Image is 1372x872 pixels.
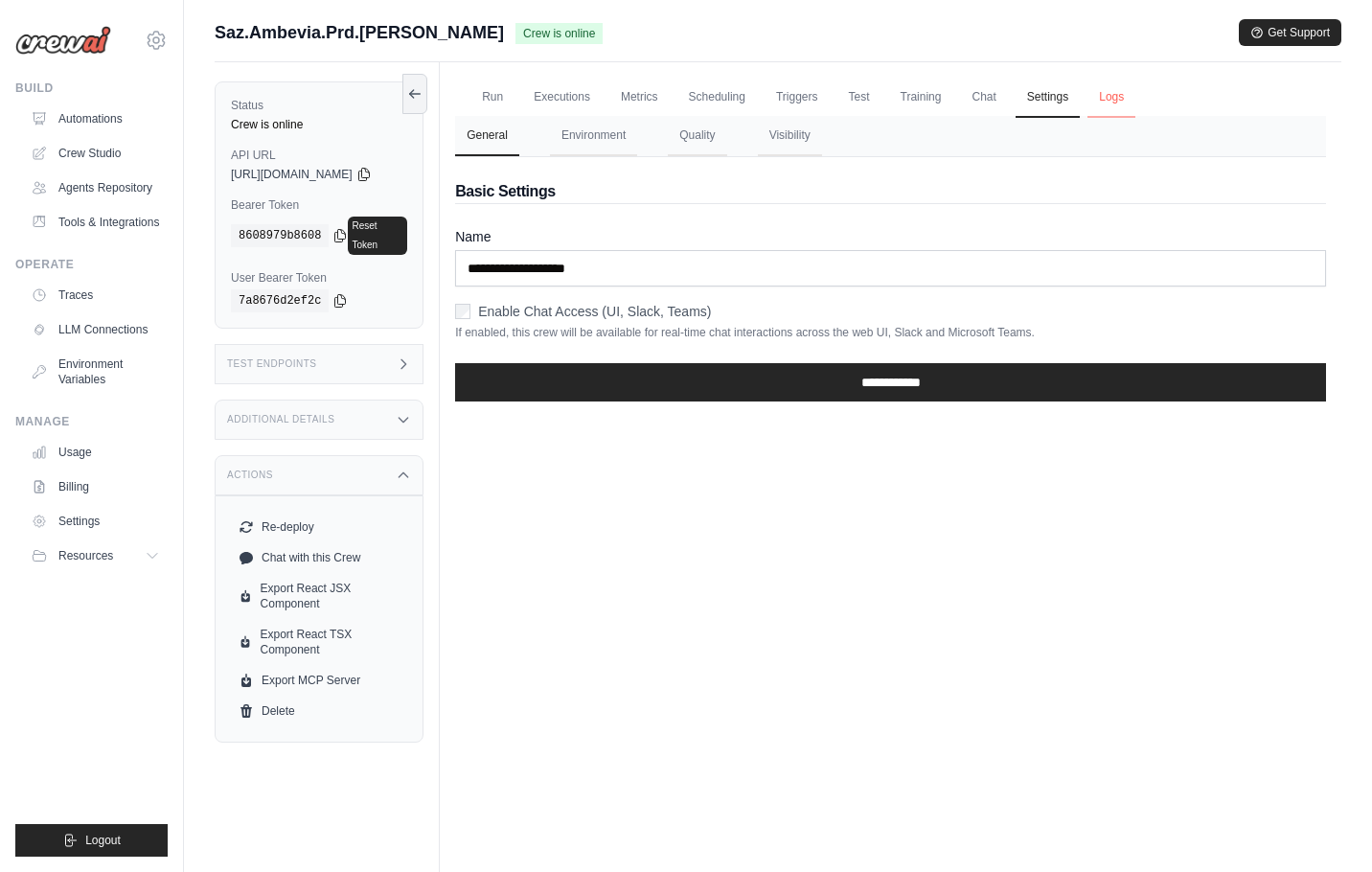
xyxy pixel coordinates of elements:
[231,696,407,726] a: Delete
[677,78,757,118] a: Scheduling
[231,167,353,182] span: [URL][DOMAIN_NAME]
[23,437,168,468] a: Usage
[231,224,329,247] code: 8608979b8608
[227,470,273,481] h3: Actions
[15,257,168,272] div: Operate
[85,833,121,848] span: Logout
[23,471,168,502] a: Billing
[765,78,830,118] a: Triggers
[550,116,637,156] button: Environment
[231,665,407,696] a: Export MCP Server
[231,289,329,312] code: 7a8676d2ef2c
[455,325,1326,340] p: If enabled, this crew will be available for real-time chat interactions across the web UI, Slack ...
[1239,19,1341,46] button: Get Support
[227,358,317,370] h3: Test Endpoints
[23,172,168,203] a: Agents Repository
[23,349,168,395] a: Environment Variables
[15,824,168,857] button: Logout
[231,619,407,665] a: Export React TSX Component
[231,148,407,163] label: API URL
[455,116,1326,156] nav: Tabs
[23,506,168,537] a: Settings
[231,512,407,542] button: Re-deploy
[15,80,168,96] div: Build
[668,116,726,156] button: Quality
[348,217,407,255] a: Reset Token
[1276,780,1372,872] div: Widget de chat
[889,78,953,118] a: Training
[455,180,1326,203] h2: Basic Settings
[15,414,168,429] div: Manage
[231,542,407,573] a: Chat with this Crew
[455,227,1326,246] label: Name
[515,23,603,44] span: Crew is online
[758,116,822,156] button: Visibility
[215,19,504,46] span: Saz.Ambevia.Prd.[PERSON_NAME]
[58,548,113,563] span: Resources
[470,78,514,118] a: Run
[609,78,670,118] a: Metrics
[1016,78,1080,118] a: Settings
[478,302,711,321] label: Enable Chat Access (UI, Slack, Teams)
[23,314,168,345] a: LLM Connections
[837,78,881,118] a: Test
[231,117,407,132] div: Crew is online
[1087,78,1135,118] a: Logs
[231,98,407,113] label: Status
[231,197,407,213] label: Bearer Token
[1276,780,1372,872] iframe: Chat Widget
[23,138,168,169] a: Crew Studio
[227,414,334,425] h3: Additional Details
[455,116,519,156] button: General
[231,573,407,619] a: Export React JSX Component
[960,78,1007,118] a: Chat
[231,270,407,286] label: User Bearer Token
[23,103,168,134] a: Automations
[522,78,602,118] a: Executions
[23,540,168,571] button: Resources
[23,207,168,238] a: Tools & Integrations
[23,280,168,310] a: Traces
[15,26,111,55] img: Logo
